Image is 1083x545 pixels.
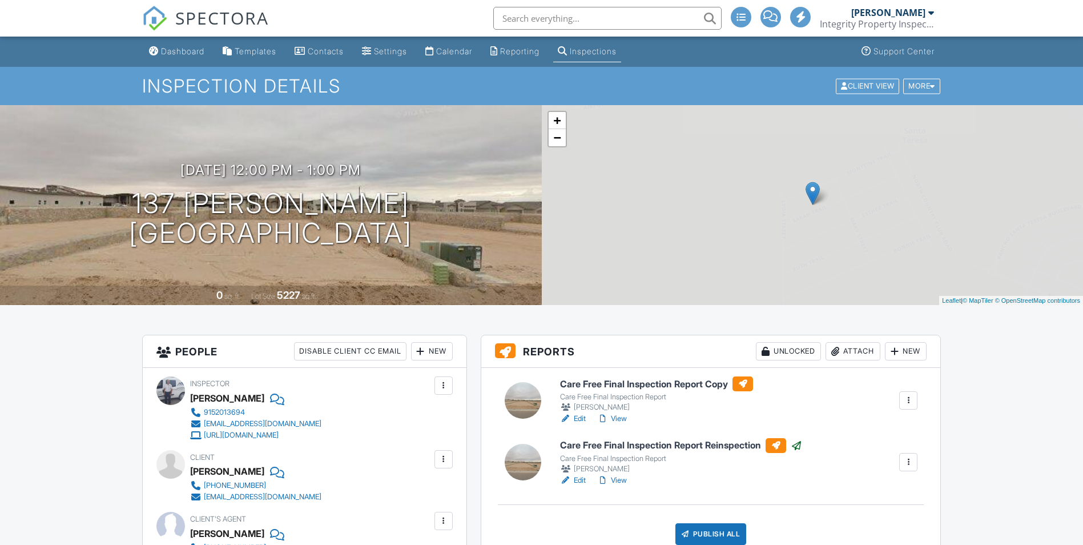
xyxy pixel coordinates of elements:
a: Edit [560,413,586,424]
a: Client View [835,81,902,90]
h1: Inspection Details [142,76,941,96]
a: [PHONE_NUMBER] [190,480,321,491]
a: Templates [218,41,281,62]
a: Support Center [857,41,939,62]
a: Contacts [290,41,348,62]
div: Contacts [308,46,344,56]
div: Dashboard [161,46,204,56]
div: Client View [836,78,899,94]
div: Calendar [436,46,472,56]
div: Support Center [873,46,935,56]
a: [EMAIL_ADDRESS][DOMAIN_NAME] [190,418,321,430]
div: 9152013694 [204,408,245,417]
div: Templates [235,46,276,56]
input: Search everything... [493,7,722,30]
a: © MapTiler [963,297,993,304]
h3: Reports [481,335,941,368]
div: More [903,78,940,94]
span: SPECTORA [175,6,269,30]
a: Dashboard [144,41,209,62]
div: Settings [374,46,407,56]
div: Unlocked [756,342,821,360]
div: [URL][DOMAIN_NAME] [204,431,279,440]
h6: Care Free Final Inspection Report Copy [560,376,753,391]
a: [EMAIL_ADDRESS][DOMAIN_NAME] [190,491,321,503]
div: 5227 [277,289,300,301]
div: Disable Client CC Email [294,342,406,360]
a: Reporting [486,41,544,62]
span: sq. ft. [224,292,240,300]
img: The Best Home Inspection Software - Spectora [142,6,167,31]
span: Inspector [190,379,230,388]
h1: 137 [PERSON_NAME] [GEOGRAPHIC_DATA] [129,189,412,249]
a: Edit [560,475,586,486]
div: Reporting [500,46,540,56]
span: sq.ft. [302,292,316,300]
div: [PERSON_NAME] [560,402,753,413]
div: Integrity Property Inspections [820,18,934,30]
div: [PERSON_NAME] [560,463,802,475]
a: © OpenStreetMap contributors [995,297,1080,304]
a: Care Free Final Inspection Report Reinspection Care Free Final Inspection Report [PERSON_NAME] [560,438,802,475]
a: Calendar [421,41,477,62]
a: Zoom out [549,129,566,146]
div: [EMAIL_ADDRESS][DOMAIN_NAME] [204,492,321,502]
div: [EMAIL_ADDRESS][DOMAIN_NAME] [204,419,321,428]
a: 9152013694 [190,407,321,418]
a: Inspections [553,41,621,62]
span: Lot Size [251,292,275,300]
a: [URL][DOMAIN_NAME] [190,430,321,441]
a: Settings [357,41,412,62]
div: [PHONE_NUMBER] [204,481,266,490]
h3: [DATE] 12:00 pm - 1:00 pm [180,162,361,178]
div: 0 [216,289,223,301]
a: Care Free Final Inspection Report Copy Care Free Final Inspection Report [PERSON_NAME] [560,376,753,413]
div: [PERSON_NAME] [190,463,264,480]
h6: Care Free Final Inspection Report Reinspection [560,438,802,453]
div: Attach [826,342,880,360]
h3: People [143,335,466,368]
a: Leaflet [942,297,961,304]
div: Care Free Final Inspection Report [560,454,802,463]
a: [PERSON_NAME] [190,525,264,542]
a: SPECTORA [142,15,269,39]
div: New [411,342,453,360]
div: Inspections [570,46,617,56]
a: View [597,475,627,486]
div: Publish All [675,523,747,545]
span: Client [190,453,215,462]
div: [PERSON_NAME] [190,390,264,407]
div: New [885,342,927,360]
div: Care Free Final Inspection Report [560,392,753,402]
div: [PERSON_NAME] [851,7,925,18]
span: Client's Agent [190,515,246,523]
a: Zoom in [549,112,566,129]
a: View [597,413,627,424]
div: | [939,296,1083,306]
